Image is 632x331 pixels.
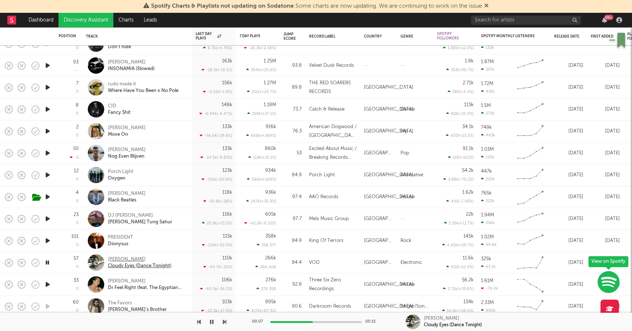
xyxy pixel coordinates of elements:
[108,212,172,219] div: DJ [PERSON_NAME]
[108,153,146,160] div: Nog Even Blijven
[222,124,232,129] div: 133k
[108,285,187,291] div: Dr Feel Right (feat. The Egyptian Lover & Rome Fortune)
[108,234,133,247] a: PRESIDENTDionysus
[222,190,232,195] div: 118k
[446,265,474,269] div: 500 ( -62.4 % )
[203,46,232,50] div: 8.7k ( +4.79 % )
[108,197,146,204] div: Black Beatles
[514,276,547,294] svg: Chart title
[481,133,495,138] div: 443k
[309,105,345,114] div: Catch & Release
[481,59,494,64] div: 1.87M
[108,175,133,182] div: Oxygen
[256,286,276,291] div: 276.358
[246,133,276,138] div: 668k ( +269 % )
[514,122,547,141] svg: Chart title
[462,190,474,195] div: 1.62k
[481,155,494,159] div: 155k
[466,212,474,217] div: 22k
[424,315,459,322] div: [PERSON_NAME]
[283,61,302,70] div: 93.8
[59,13,113,27] a: Discovery Assistant
[442,308,474,313] div: 10.6k ( +58.6 % )
[481,257,491,261] div: 325k
[76,112,79,116] div: 0
[309,145,357,162] div: Excited About Music / Breaking Records B.V.
[462,278,474,282] div: 56.2k
[283,149,302,158] div: 53
[223,234,232,239] div: 115k
[481,264,496,269] div: 63.1k
[244,221,276,226] div: -42.2k ( -6.52 % )
[108,59,155,66] div: [PERSON_NAME]
[481,67,494,72] div: 337k
[76,190,79,195] div: 4
[364,83,413,92] div: [GEOGRAPHIC_DATA]
[309,34,353,39] div: Record Label
[222,212,232,217] div: 116k
[283,193,302,201] div: 97.4
[76,221,79,225] div: 0
[602,17,607,23] button: 99+
[448,89,474,94] div: 586 ( +5.4 % )
[463,300,474,304] div: 134k
[481,89,494,94] div: 431k
[108,219,172,226] div: [PERSON_NAME] Tung Sahur
[73,146,79,151] div: 50
[591,215,620,223] div: [DATE]
[265,190,276,195] div: 936k
[514,210,547,228] svg: Chart title
[108,241,133,247] div: Dionysus
[108,234,133,241] div: PRESIDENT
[481,81,493,86] div: 1.72M
[59,34,76,38] div: Position
[309,302,351,311] div: Darkroom Records
[108,212,172,226] a: DJ [PERSON_NAME][PERSON_NAME] Tung Sahur
[108,169,133,175] div: Porch Light
[481,300,494,305] div: 2.33M
[514,166,547,184] svg: Chart title
[76,90,79,94] div: 0
[247,177,276,182] div: 586k ( +168 % )
[463,256,474,261] div: 11.6k
[514,144,547,162] svg: Chart title
[283,280,302,289] div: 92.8
[265,256,276,261] div: 266k
[364,258,393,267] div: [GEOGRAPHIC_DATA]
[400,236,411,245] div: Rock
[283,215,302,223] div: 97.7
[604,15,613,20] div: 99 +
[108,169,133,182] a: Porch LightOxygen
[73,60,79,65] div: 93
[364,171,413,180] div: [GEOGRAPHIC_DATA]
[248,155,276,160] div: 113k ( +15.1 % )
[108,44,131,50] div: Don’t hide
[364,34,390,39] div: Country
[265,300,276,304] div: 895k
[202,68,232,72] div: -18.3k ( -10.1 % )
[76,125,79,130] div: 2
[108,263,172,269] div: Cloudy Eyes (Dance Tonight)
[222,278,232,282] div: 106k
[588,256,628,267] div: View on Spotify
[76,46,79,50] div: 0
[309,236,343,245] div: King Of Terrors
[446,111,474,116] div: 806 ( -25.4 % )
[252,317,267,326] div: 00:07
[463,234,474,239] div: 145k
[554,149,583,158] div: [DATE]
[201,308,232,313] div: -22.5k ( -17.9 % )
[364,105,413,114] div: [GEOGRAPHIC_DATA]
[222,256,232,261] div: 110k
[400,149,409,158] div: Pop
[554,193,583,201] div: [DATE]
[444,221,474,226] div: 5.35k ( +11.7 % )
[365,317,380,326] div: 00:15
[266,124,276,129] div: 916k
[200,155,232,160] div: -14.5k ( -9.83 % )
[265,212,276,217] div: 605k
[203,199,232,204] div: -45.8k ( -28 % )
[283,258,302,267] div: 84.4
[283,236,302,245] div: 84.9
[240,34,265,38] div: 7 Day Plays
